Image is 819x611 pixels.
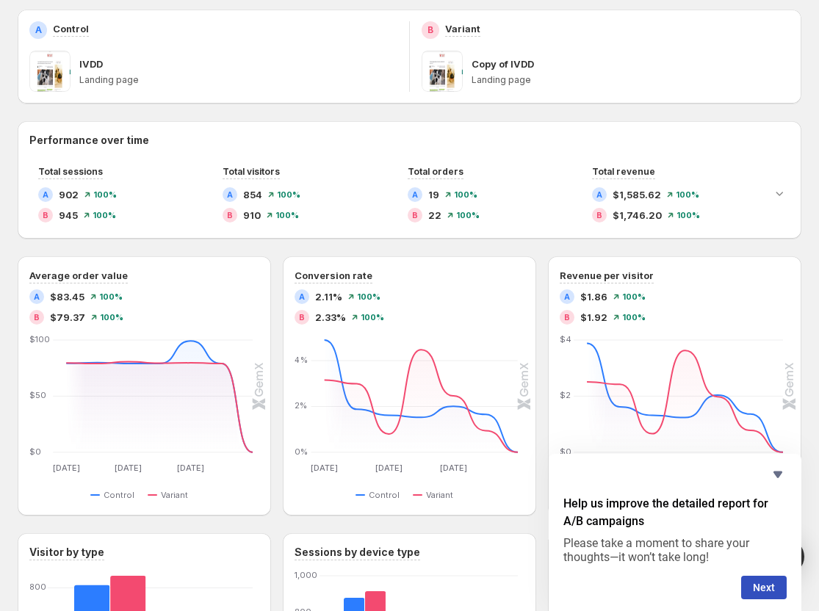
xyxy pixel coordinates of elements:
span: Control [104,489,134,501]
text: $0 [560,446,571,457]
text: [DATE] [311,463,338,473]
span: Total visitors [223,166,280,177]
p: Control [53,21,89,36]
h2: A [412,190,418,199]
div: Help us improve the detailed report for A/B campaigns [563,466,787,599]
button: Next question [741,576,787,599]
span: Variant [161,489,188,501]
button: Control [356,486,405,504]
h2: A [34,292,40,301]
p: Copy of IVDD [472,57,534,71]
text: 0% [295,446,308,457]
h2: B [43,211,48,220]
text: 800 [29,582,46,592]
h2: A [564,292,570,301]
span: $1,585.62 [613,187,661,202]
span: 100% [99,292,123,301]
h2: B [299,313,305,322]
text: [DATE] [53,463,80,473]
span: 100% [361,313,384,322]
h2: A [35,24,42,36]
h2: A [299,292,305,301]
span: $79.37 [50,310,85,325]
text: 1,000 [295,570,317,580]
text: $2 [560,391,571,401]
span: 100% [622,313,646,322]
span: Total orders [408,166,463,177]
button: Expand chart [769,183,790,203]
span: 22 [428,208,441,223]
h2: A [43,190,48,199]
span: Control [369,489,400,501]
p: Landing page [79,74,397,86]
text: 2% [295,401,307,411]
p: Landing page [472,74,790,86]
span: 100% [677,211,700,220]
text: $0 [29,446,41,457]
span: 2.33% [315,310,346,325]
h2: A [227,190,233,199]
span: $1.92 [580,310,607,325]
span: 100% [275,211,299,220]
h3: Visitor by type [29,545,104,560]
h3: Conversion rate [295,268,372,283]
span: 100% [454,190,477,199]
text: [DATE] [375,463,403,473]
span: 910 [243,208,261,223]
span: 100% [100,313,123,322]
button: Variant [413,486,459,504]
h2: B [227,211,233,220]
span: 100% [277,190,300,199]
span: 854 [243,187,262,202]
text: [DATE] [177,463,204,473]
h2: A [596,190,602,199]
span: 100% [93,190,117,199]
p: Please take a moment to share your thoughts—it won’t take long! [563,536,787,564]
h2: Help us improve the detailed report for A/B campaigns [563,495,787,530]
h3: Average order value [29,268,128,283]
h2: B [564,313,570,322]
text: $100 [29,334,50,344]
span: 902 [59,187,79,202]
p: Variant [445,21,480,36]
span: 19 [428,187,439,202]
span: 100% [456,211,480,220]
button: Variant [148,486,194,504]
text: [DATE] [115,463,142,473]
h3: Revenue per visitor [560,268,654,283]
span: 100% [357,292,380,301]
span: $1,746.20 [613,208,662,223]
p: IVDD [79,57,103,71]
span: 100% [622,292,646,301]
span: Total revenue [592,166,655,177]
button: Hide survey [769,466,787,483]
span: 945 [59,208,78,223]
text: [DATE] [440,463,467,473]
h2: B [412,211,418,220]
h3: Sessions by device type [295,545,420,560]
span: 2.11% [315,289,342,304]
h2: Performance over time [29,133,790,148]
span: Total sessions [38,166,103,177]
span: $83.45 [50,289,84,304]
span: $1.86 [580,289,607,304]
h2: B [34,313,40,322]
h2: B [596,211,602,220]
button: Control [90,486,140,504]
text: 4% [295,355,308,365]
img: IVDD [29,51,71,92]
span: 100% [676,190,699,199]
text: $4 [560,334,571,344]
span: 100% [93,211,116,220]
h2: B [427,24,433,36]
text: $50 [29,391,46,401]
img: Copy of IVDD [422,51,463,92]
span: Variant [426,489,453,501]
